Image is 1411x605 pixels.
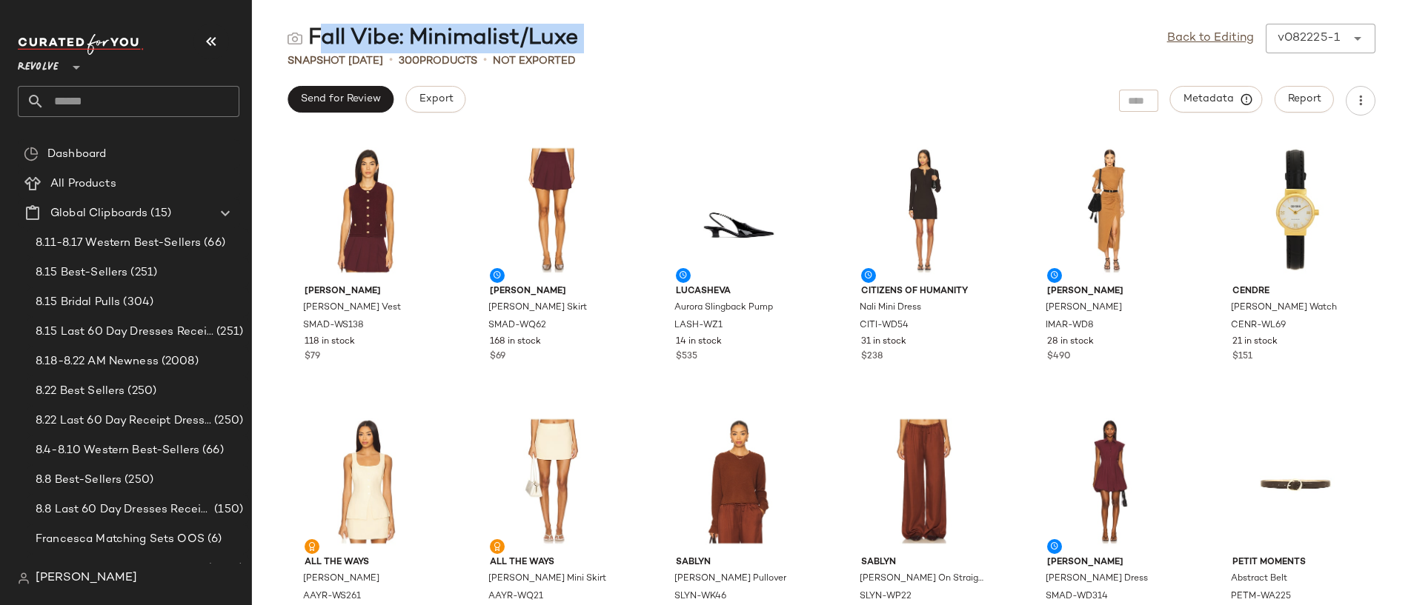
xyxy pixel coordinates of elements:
span: Not Exported [493,53,576,69]
span: [PERSON_NAME] Pullover [674,572,786,586]
img: PETM-WA225_V1.jpg [1221,412,1370,550]
span: Latin Heritage Month Brands- DO NOT DELETE [36,561,205,578]
span: $535 [676,350,697,364]
span: [PERSON_NAME] Skirt [488,301,587,315]
span: SMAD-WD314 [1046,590,1108,604]
span: 8.15 Last 60 Day Dresses Receipt [36,324,213,341]
img: CITI-WD54_V1.jpg [849,141,999,279]
span: SLYN-WK46 [674,590,726,604]
img: svg%3e [18,572,30,584]
span: Revolve [18,50,59,77]
img: CENR-WL69_V1.jpg [1221,141,1370,279]
span: 8.22 Last 60 Day Receipt Dresses [36,412,211,429]
span: [PERSON_NAME] [1047,556,1173,569]
span: Dashboard [47,146,106,163]
span: AAYR-WQ21 [488,590,543,604]
div: v082225-1 [1278,30,1340,47]
span: [PERSON_NAME] Dress [1046,572,1148,586]
span: Global Clipboards [50,205,147,222]
span: CITI-WD54 [860,319,909,332]
span: [PERSON_NAME] [1047,285,1173,298]
div: Products [399,53,477,69]
span: SMAD-WQ62 [488,319,546,332]
img: AAYR-WQ21_V1.jpg [478,412,628,550]
span: (250) [211,412,243,429]
span: (66) [199,442,224,459]
span: [PERSON_NAME] [490,285,616,298]
span: Send for Review [300,93,381,105]
img: SLYN-WP22_V1.jpg [849,412,999,550]
span: (250) [122,472,153,489]
span: • [483,52,487,70]
span: [PERSON_NAME] Watch [1231,301,1337,315]
span: Snapshot [DATE] [288,53,383,69]
span: (251) [213,324,243,341]
span: $151 [1232,350,1252,364]
span: 8.8 Best-Sellers [36,472,122,489]
span: Abstract Belt [1231,572,1287,586]
span: [PERSON_NAME] [36,569,137,587]
span: Export [418,93,453,105]
span: • [389,52,393,70]
span: (66) [201,235,225,252]
span: [PERSON_NAME] [303,572,379,586]
span: IMAR-WD8 [1046,319,1094,332]
span: Cendre [1232,285,1358,298]
span: ALL THE WAYS [305,556,431,569]
span: (2008) [159,353,199,370]
span: 8.18-8.22 AM Newness [36,353,159,370]
span: $69 [490,350,505,364]
button: Send for Review [288,86,394,113]
span: 14 in stock [676,335,722,349]
span: (6) [205,531,222,548]
span: petit moments [1232,556,1358,569]
img: SMAD-WQ62_V1.jpg [478,141,628,279]
button: Metadata [1170,86,1263,113]
img: svg%3e [308,542,316,551]
span: 31 in stock [861,335,906,349]
div: Fall Vibe: Minimalist/Luxe [288,24,578,53]
span: All Products [50,176,116,193]
span: [PERSON_NAME] Vest [303,301,401,315]
span: Nali Mini Dress [860,301,921,315]
span: SABLYN [676,556,802,569]
span: SABLYN [861,556,987,569]
span: Aurora Slingback Pump [674,301,773,315]
img: SMAD-WD314_V1.jpg [1035,412,1185,550]
span: ALL THE WAYS [490,556,616,569]
span: 300 [399,56,419,67]
span: Citizens of Humanity [861,285,987,298]
span: [PERSON_NAME] Mini Skirt [488,572,606,586]
span: [PERSON_NAME] [305,285,431,298]
span: 8.22 Best Sellers [36,383,124,400]
span: 8.15 Bridal Pulls [36,294,120,311]
img: svg%3e [493,542,502,551]
span: (251) [127,264,157,281]
span: SMAD-WS138 [303,319,364,332]
img: IMAR-WD8_V1.jpg [1035,141,1185,279]
img: cfy_white_logo.C9jOOHJF.svg [18,34,144,55]
img: AAYR-WS261_V1.jpg [293,412,442,550]
span: SLYN-WP22 [860,590,912,604]
span: 28 in stock [1047,335,1094,349]
img: LASH-WZ1_V1.jpg [664,141,814,279]
span: (250) [124,383,156,400]
span: Francesca Matching Sets OOS [36,531,205,548]
span: 8.8 Last 60 Day Dresses Receipts Best-Sellers [36,501,211,518]
span: AAYR-WS261 [303,590,361,604]
span: Metadata [1183,93,1250,106]
img: svg%3e [288,31,302,46]
span: (1093) [205,561,243,578]
span: LASH-WZ1 [674,319,723,332]
span: [PERSON_NAME] [1046,301,1122,315]
span: Lucasheva [676,285,802,298]
button: Report [1275,86,1334,113]
span: (150) [211,501,243,518]
span: $490 [1047,350,1071,364]
img: svg%3e [24,147,39,161]
button: Export [405,86,465,113]
span: [PERSON_NAME] On Straight Leg Pant [860,572,986,586]
span: Report [1287,93,1321,105]
img: SLYN-WK46_V1.jpg [664,412,814,550]
span: PETM-WA225 [1231,590,1291,604]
